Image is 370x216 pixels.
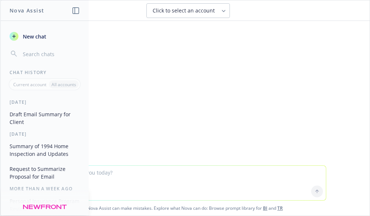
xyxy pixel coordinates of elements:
[10,7,44,14] h1: Nova Assist
[277,205,283,211] a: TR
[3,201,367,216] span: Nova Assist can make mistakes. Explore what Nova can do: Browse prompt library for and
[1,99,89,105] div: [DATE]
[263,205,267,211] a: BI
[7,163,83,183] button: Request to Summarize Proposal for Email
[7,30,83,43] button: New chat
[153,7,215,14] span: Click to select an account
[1,131,89,137] div: [DATE]
[7,108,83,128] button: Draft Email Summary for Client
[13,81,46,88] p: Current account
[1,69,89,76] div: Chat History
[7,140,83,160] button: Summary of 1994 Home Inspection and Updates
[51,81,76,88] p: All accounts
[21,33,46,40] span: New chat
[1,186,89,192] div: More than a week ago
[146,3,230,18] button: Click to select an account
[21,49,80,59] input: Search chats
[7,195,83,215] button: Personal Insurance Program Review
